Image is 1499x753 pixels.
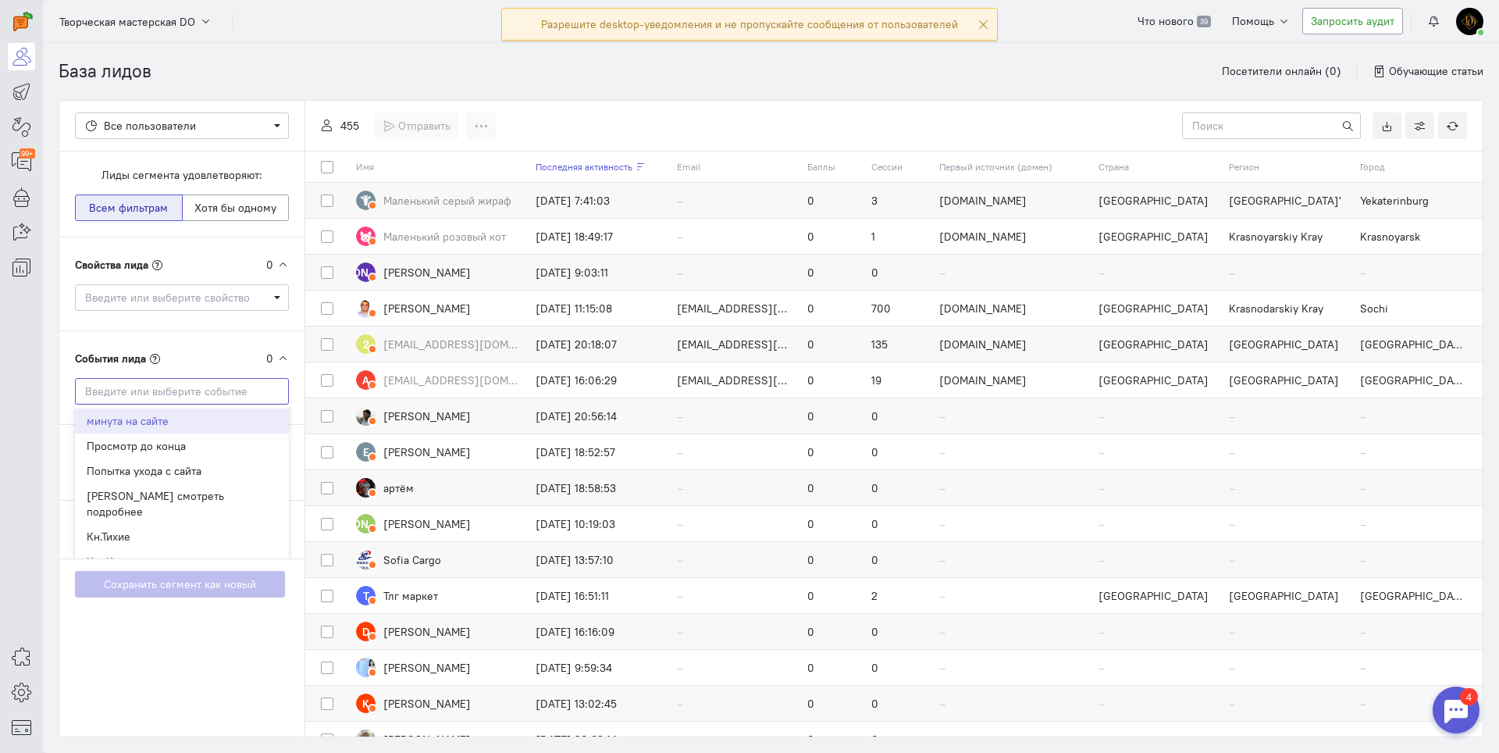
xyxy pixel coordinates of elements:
span: минута на сайте [87,414,169,428]
div: SafeValue must use [property]=binding: 0 (see https://g.co/ng/security#xss) [807,551,856,567]
div: SafeValue must use [property]=binding: Russia (see https://g.co/ng/security#xss) [1098,336,1213,352]
span: Введите или выберите свойство [85,290,268,305]
div: – [939,659,1083,675]
div: – [1229,480,1344,495]
span: Помощь [1232,14,1274,28]
div: SafeValue must use [property]=binding: 23test@test.ru (see https://g.co/ng/security#xss) [677,336,792,352]
a: A [EMAIL_ADDRESS][DOMAIN_NAME] [356,370,520,390]
div: 5 сент. 2025 г., 18:58:53 [536,480,661,495]
text: [PERSON_NAME] [322,265,409,279]
input: Поиск [1182,112,1361,139]
img: 2059448341267220047-8690-slawh4c4eu5bopqx6re7.jpg [356,406,376,426]
div: SafeValue must use [property]=binding: 0 (see https://g.co/ng/security#xss) [871,516,924,531]
div: SafeValue must use [property]=binding: Yekaterinburg (see https://g.co/ng/security#xss) [1360,192,1467,208]
div: – [1098,444,1213,459]
a: артём [356,478,520,498]
img: 2040592098205370064-8690-u9g1f670b8k204u46w7h.jpg [356,730,376,749]
div: SafeValue must use [property]=binding: 0 (see https://g.co/ng/security#xss) [807,264,856,280]
span: Email [677,161,700,173]
div: SafeValue must use [property]=binding: 0 (see https://g.co/ng/security#xss) [807,444,856,459]
div: SafeValue must use [property]=binding: 0 (see https://g.co/ng/security#xss) [871,731,924,747]
div: – [1098,659,1213,675]
div: SafeValue must use [property]=binding: artemsnaiper@gmail.com (see https://g.co/ng/security#xss) [677,372,792,387]
div: SafeValue must use [property]=binding: Sverdlovskaya Oblast' (see https://g.co/ng/security#xss) [1229,192,1344,208]
div: SafeValue must use [property]=binding: 0 (see https://g.co/ng/security#xss) [807,228,856,244]
div: – [939,516,1083,531]
a: Обучающие статьи [1373,63,1484,79]
div: – [1229,516,1344,531]
div: Разрешите desktop-уведомления и не пропускайте сообщения от пользователей [541,16,958,32]
div: SafeValue must use [property]=binding: 19 (see https://g.co/ng/security#xss) [871,372,924,387]
span: Маленький серый жираф [383,192,511,208]
div: – [1229,731,1344,747]
a: 99+ [8,148,35,176]
span: [EMAIL_ADDRESS][DOMAIN_NAME] [383,336,520,352]
div: SafeValue must use [property]=binding: Russia (see https://g.co/ng/security#xss) [1098,228,1213,244]
div: SafeValue must use [property]=binding: 0 (see https://g.co/ng/security#xss) [807,587,856,603]
div: 25 авг. 2025 г., 16:51:11 [536,587,661,603]
a: [PERSON_NAME] [356,298,520,318]
span: События лида [75,352,146,366]
span: Свойства лида [75,258,148,272]
div: SafeValue must use [property]=binding: Sankt-Peterburg (see https://g.co/ng/security#xss) [1229,336,1344,352]
div: – [1229,659,1344,675]
div: – [1360,731,1467,747]
a: [PERSON_NAME] [PERSON_NAME] [356,514,520,534]
img: 2051989666457978612-8690-ry2fztlt7mjwco7fwfjb.jpg [356,550,376,569]
div: – [677,551,792,567]
div: 1 сент. 2025 г., 13:57:10 [536,551,661,567]
span: Sofia Cargo [383,551,441,567]
div: SafeValue must use [property]=binding: 0 (see https://g.co/ng/security#xss) [807,480,856,495]
span: Кн. Куда установить [87,555,188,569]
a: Sofia Cargo [356,550,520,569]
span: [PERSON_NAME] [383,731,471,747]
span: [PERSON_NAME] [383,695,471,711]
div: SafeValue must use [property]=binding: Krasnodarskiy Kray (see https://g.co/ng/security#xss) [1229,300,1344,316]
span: Творческая мастерская DO [59,14,195,30]
div: – [1098,623,1213,639]
div: – [1229,551,1344,567]
div: SafeValue must use [property]=binding: 0 (see https://g.co/ng/security#xss) [807,372,856,387]
div: SafeValue must use [property]=binding: 0 (see https://g.co/ng/security#xss) [871,480,924,495]
span: [PERSON_NAME] [383,444,471,459]
div: SafeValue must use [property]=binding: Russia (see https://g.co/ng/security#xss) [1098,192,1213,208]
div: SafeValue must use [property]=binding: 0 (see https://g.co/ng/security#xss) [807,659,856,675]
div: – [939,408,1083,423]
div: – [939,695,1083,711]
div: SafeValue must use [property]=binding: 0 (see https://g.co/ng/security#xss) [807,516,856,531]
span: Все пользователи [104,119,196,133]
div: – [1360,659,1467,675]
div: Лиды сегмента удовлетворяют: [75,167,289,183]
div: SafeValue must use [property]=binding: 0 (see https://g.co/ng/security#xss) [871,623,924,639]
a: [PERSON_NAME] [356,658,520,677]
div: SafeValue must use [property]=binding: 0 (see https://g.co/ng/security#xss) [871,408,924,423]
div: SafeValue must use [property]=binding: kot2372@list.ru (see https://g.co/ng/security#xss) [677,300,792,316]
a: 2 [EMAIL_ADDRESS][DOMAIN_NAME] [356,334,520,354]
input: Select box [75,378,289,405]
img: 2039813724713256219-8690-n9r9z0hyf9fowxrih4or.jpg [356,478,376,498]
span: Попытка ухода с сайта [87,464,201,478]
div: 20 авг. 2025 г., 13:02:45 [536,695,661,711]
div: – [677,228,792,244]
button: Всем фильтрам [75,194,183,221]
div: – [1098,695,1213,711]
span: Запросить аудит [1311,14,1394,28]
div: – [939,587,1083,603]
text: D [362,624,369,638]
span: Отправить [398,119,450,133]
div: – [1098,480,1213,495]
span: [PERSON_NAME] [383,264,471,280]
div: SafeValue must use [property]=binding: Moscow (see https://g.co/ng/security#xss) [1360,372,1467,387]
div: – [939,480,1083,495]
a: K [PERSON_NAME] [356,694,520,713]
div: – [1098,408,1213,423]
span: Регион [1229,161,1259,173]
div: SafeValue must use [property]=binding: Russia (see https://g.co/ng/security#xss) [1098,587,1213,603]
text: E [363,444,369,459]
div: SafeValue must use [property]=binding: 0 (see https://g.co/ng/security#xss) [871,551,924,567]
div: 23 авг. 2025 г., 9:59:34 [536,659,661,675]
a: [PERSON_NAME] [356,730,520,749]
button: Помощь [1223,8,1299,34]
div: SafeValue must use [property]=binding: 0 (see https://g.co/ng/security#xss) [871,659,924,675]
div: – [1098,264,1213,280]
